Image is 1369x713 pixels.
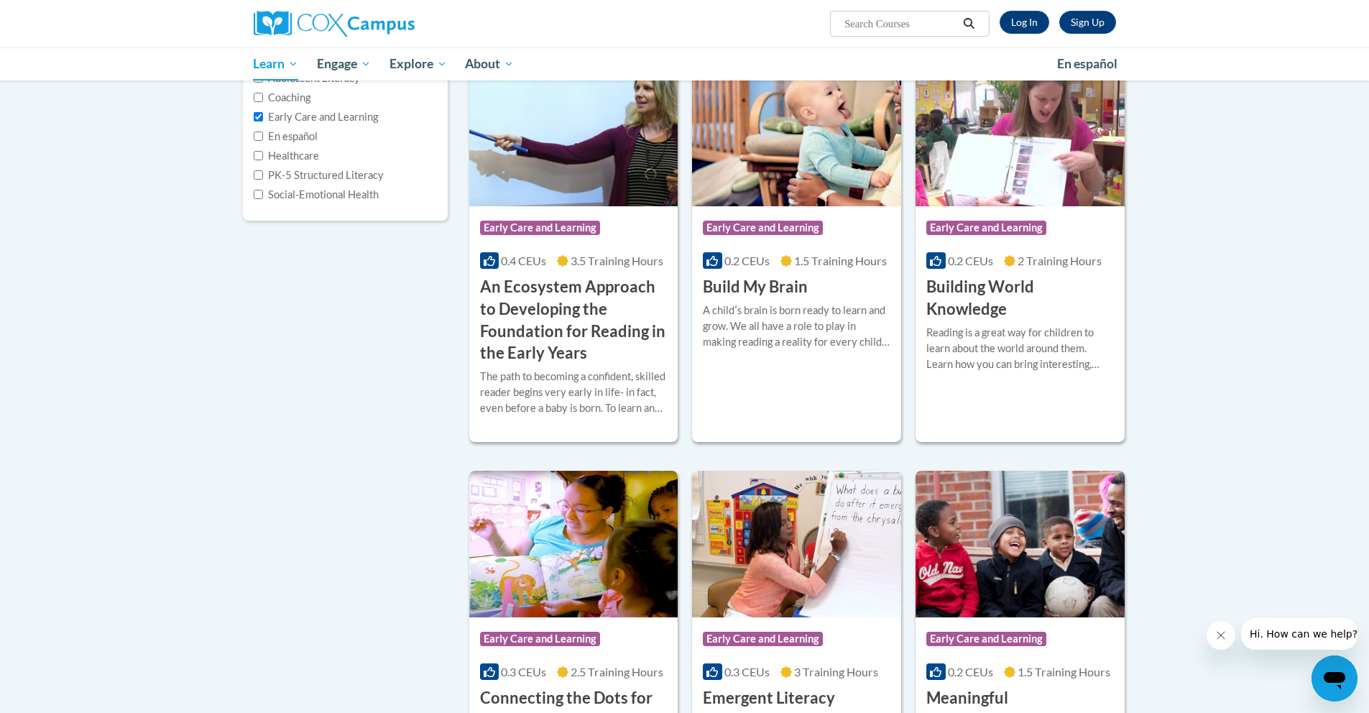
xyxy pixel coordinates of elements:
[1000,11,1049,34] a: Log In
[1057,56,1117,71] span: En español
[501,665,546,678] span: 0.3 CEUs
[926,221,1046,235] span: Early Care and Learning
[244,47,308,80] a: Learn
[1018,254,1102,267] span: 2 Training Hours
[232,47,1138,80] div: Main menu
[253,55,298,73] span: Learn
[308,47,380,80] a: Engage
[480,369,668,416] div: The path to becoming a confident, skilled reader begins very early in life- in fact, even before ...
[380,47,456,80] a: Explore
[724,665,770,678] span: 0.3 CEUs
[794,665,878,678] span: 3 Training Hours
[254,112,263,121] input: Checkbox for Options
[501,254,546,267] span: 0.4 CEUs
[469,471,678,617] img: Course Logo
[254,190,263,199] input: Checkbox for Options
[254,151,263,160] input: Checkbox for Options
[469,60,678,442] a: Course LogoEarly Care and Learning0.4 CEUs3.5 Training Hours An Ecosystem Approach to Developing ...
[916,471,1125,617] img: Course Logo
[916,60,1125,206] img: Course Logo
[703,303,890,350] div: A childʹs brain is born ready to learn and grow. We all have a role to play in making reading a r...
[254,148,319,164] label: Healthcare
[926,632,1046,646] span: Early Care and Learning
[1312,655,1358,701] iframe: Button to launch messaging window
[703,221,823,235] span: Early Care and Learning
[465,55,514,73] span: About
[254,170,263,180] input: Checkbox for Options
[254,167,384,183] label: PK-5 Structured Literacy
[254,132,263,141] input: Checkbox for Options
[692,60,901,442] a: Course LogoEarly Care and Learning0.2 CEUs1.5 Training Hours Build My BrainA childʹs brain is bor...
[926,276,1114,321] h3: Building World Knowledge
[724,254,770,267] span: 0.2 CEUs
[1207,621,1235,650] iframe: Close message
[480,632,600,646] span: Early Care and Learning
[948,665,993,678] span: 0.2 CEUs
[480,221,600,235] span: Early Care and Learning
[254,90,310,106] label: Coaching
[703,687,835,709] h3: Emergent Literacy
[254,93,263,102] input: Checkbox for Options
[456,47,523,80] a: About
[948,254,993,267] span: 0.2 CEUs
[1018,665,1110,678] span: 1.5 Training Hours
[1241,618,1358,650] iframe: Message from company
[480,276,668,364] h3: An Ecosystem Approach to Developing the Foundation for Reading in the Early Years
[254,109,378,125] label: Early Care and Learning
[692,60,901,206] img: Course Logo
[254,11,415,37] img: Cox Campus
[571,665,663,678] span: 2.5 Training Hours
[916,60,1125,442] a: Course LogoEarly Care and Learning0.2 CEUs2 Training Hours Building World KnowledgeReading is a g...
[1059,11,1116,34] a: Register
[843,15,958,32] input: Search Courses
[926,325,1114,372] div: Reading is a great way for children to learn about the world around them. Learn how you can bring...
[703,632,823,646] span: Early Care and Learning
[317,55,371,73] span: Engage
[469,60,678,206] img: Course Logo
[254,129,318,144] label: En español
[254,187,379,203] label: Social-Emotional Health
[390,55,447,73] span: Explore
[794,254,887,267] span: 1.5 Training Hours
[692,471,901,617] img: Course Logo
[1048,49,1127,79] a: En español
[254,11,527,37] a: Cox Campus
[703,276,808,298] h3: Build My Brain
[958,15,979,32] button: Search
[571,254,663,267] span: 3.5 Training Hours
